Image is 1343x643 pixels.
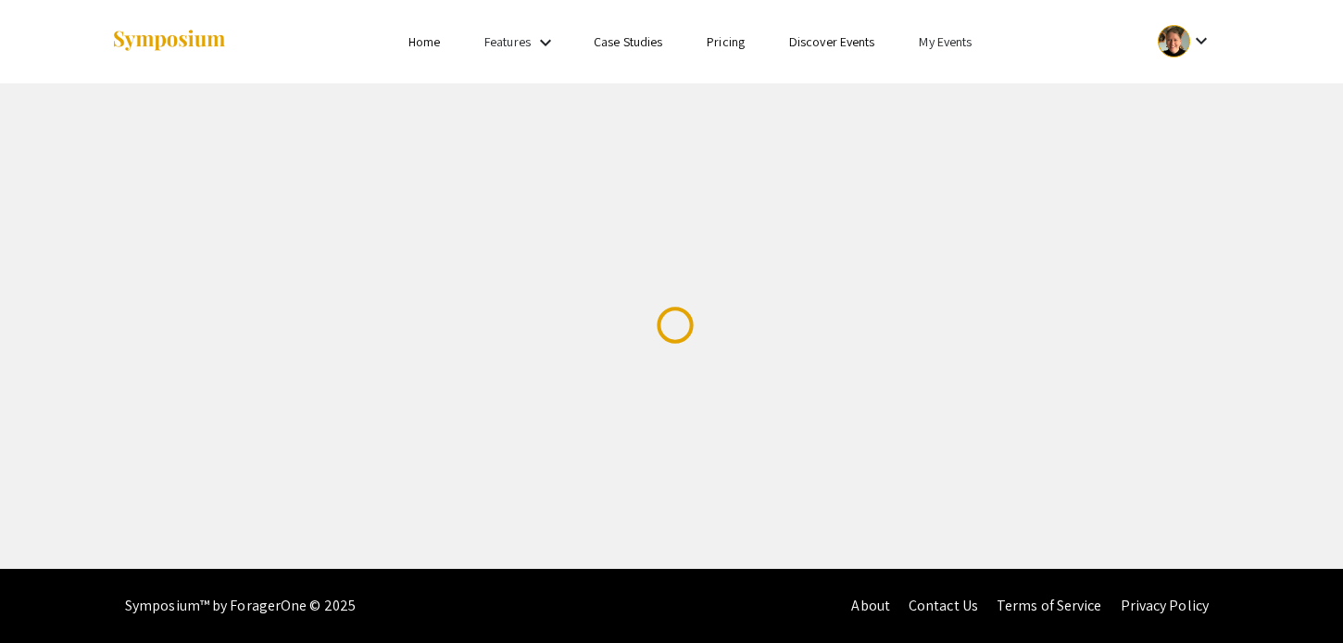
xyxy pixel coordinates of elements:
a: Discover Events [789,33,875,50]
iframe: Chat [1264,560,1329,629]
a: Privacy Policy [1121,596,1209,615]
mat-icon: Expand Features list [534,32,557,54]
a: My Events [919,33,972,50]
a: Home [408,33,440,50]
button: Expand account dropdown [1138,20,1232,62]
a: About [851,596,890,615]
mat-icon: Expand account dropdown [1190,30,1212,52]
div: Symposium™ by ForagerOne © 2025 [125,569,356,643]
img: Symposium by ForagerOne [111,29,227,54]
a: Pricing [707,33,745,50]
a: Features [484,33,531,50]
a: Terms of Service [997,596,1102,615]
a: Contact Us [909,596,978,615]
a: Case Studies [594,33,662,50]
